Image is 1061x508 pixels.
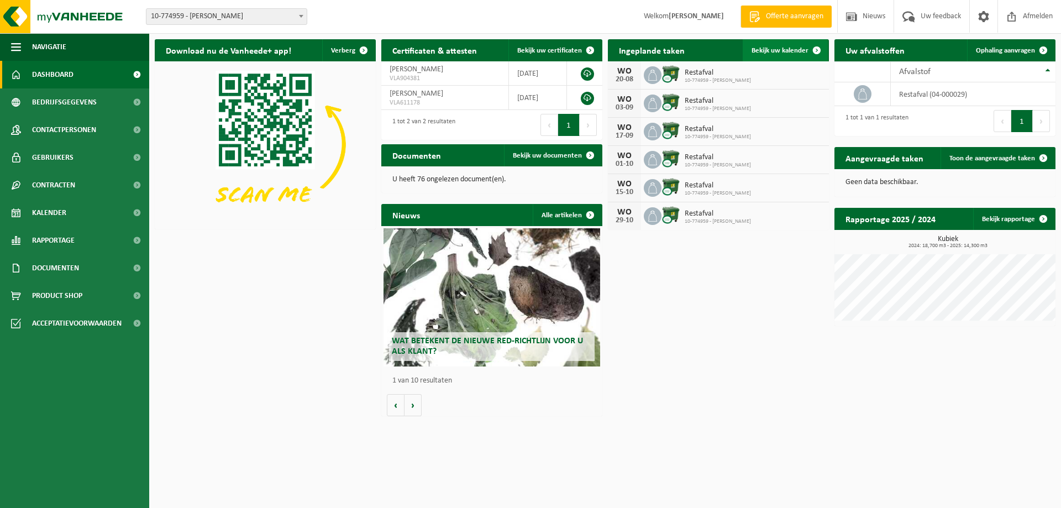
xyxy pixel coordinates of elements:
[331,47,355,54] span: Verberg
[891,82,1055,106] td: restafval (04-000029)
[661,93,680,112] img: WB-1100-CU
[685,77,751,84] span: 10-774959 - [PERSON_NAME]
[392,337,583,356] span: Wat betekent de nieuwe RED-richtlijn voor u als klant?
[613,67,635,76] div: WO
[834,208,947,229] h2: Rapportage 2025 / 2024
[146,8,307,25] span: 10-774959 - SCHEIRIS DANNY - MARIAKERKE
[613,104,635,112] div: 03-09
[845,179,1044,186] p: Geen data beschikbaar.
[840,235,1055,249] h3: Kubiek
[384,228,600,366] a: Wat betekent de nieuwe RED-richtlijn voor u als klant?
[381,204,431,226] h2: Nieuws
[613,76,635,83] div: 20-08
[32,227,75,254] span: Rapportage
[32,254,79,282] span: Documenten
[613,217,635,224] div: 29-10
[834,39,916,61] h2: Uw afvalstoffen
[613,208,635,217] div: WO
[967,39,1054,61] a: Ophaling aanvragen
[32,88,97,116] span: Bedrijfsgegevens
[381,144,452,166] h2: Documenten
[840,243,1055,249] span: 2024: 18,700 m3 - 2025: 14,300 m3
[994,110,1011,132] button: Previous
[685,153,751,162] span: Restafval
[32,144,73,171] span: Gebruikers
[517,47,582,54] span: Bekijk uw certificaten
[558,114,580,136] button: 1
[763,11,826,22] span: Offerte aanvragen
[322,39,375,61] button: Verberg
[613,188,635,196] div: 15-10
[504,144,601,166] a: Bekijk uw documenten
[155,61,376,227] img: Download de VHEPlus App
[685,134,751,140] span: 10-774959 - [PERSON_NAME]
[540,114,558,136] button: Previous
[613,123,635,132] div: WO
[840,109,908,133] div: 1 tot 1 van 1 resultaten
[32,116,96,144] span: Contactpersonen
[390,74,500,83] span: VLA904381
[752,47,808,54] span: Bekijk uw kalender
[685,181,751,190] span: Restafval
[685,125,751,134] span: Restafval
[685,162,751,169] span: 10-774959 - [PERSON_NAME]
[743,39,828,61] a: Bekijk uw kalender
[509,61,567,86] td: [DATE]
[973,208,1054,230] a: Bekijk rapportage
[32,199,66,227] span: Kalender
[533,204,601,226] a: Alle artikelen
[685,69,751,77] span: Restafval
[661,65,680,83] img: WB-1100-CU
[685,106,751,112] span: 10-774959 - [PERSON_NAME]
[613,180,635,188] div: WO
[509,86,567,110] td: [DATE]
[390,98,500,107] span: VLA611178
[669,12,724,20] strong: [PERSON_NAME]
[32,171,75,199] span: Contracten
[405,394,422,416] button: Volgende
[32,282,82,310] span: Product Shop
[941,147,1054,169] a: Toon de aangevraagde taken
[685,190,751,197] span: 10-774959 - [PERSON_NAME]
[613,132,635,140] div: 17-09
[661,149,680,168] img: WB-1100-CU
[976,47,1035,54] span: Ophaling aanvragen
[390,90,443,98] span: [PERSON_NAME]
[387,113,455,137] div: 1 tot 2 van 2 resultaten
[740,6,832,28] a: Offerte aanvragen
[146,9,307,24] span: 10-774959 - SCHEIRIS DANNY - MARIAKERKE
[580,114,597,136] button: Next
[32,310,122,337] span: Acceptatievoorwaarden
[613,95,635,104] div: WO
[685,97,751,106] span: Restafval
[613,160,635,168] div: 01-10
[1011,110,1033,132] button: 1
[661,206,680,224] img: WB-1100-CU
[899,67,931,76] span: Afvalstof
[608,39,696,61] h2: Ingeplande taken
[613,151,635,160] div: WO
[685,210,751,218] span: Restafval
[387,394,405,416] button: Vorige
[513,152,582,159] span: Bekijk uw documenten
[32,33,66,61] span: Navigatie
[32,61,73,88] span: Dashboard
[1033,110,1050,132] button: Next
[392,377,597,385] p: 1 van 10 resultaten
[508,39,601,61] a: Bekijk uw certificaten
[390,65,443,74] span: [PERSON_NAME]
[661,121,680,140] img: WB-1100-CU
[392,176,591,184] p: U heeft 76 ongelezen document(en).
[661,177,680,196] img: WB-1100-CU
[949,155,1035,162] span: Toon de aangevraagde taken
[381,39,488,61] h2: Certificaten & attesten
[685,218,751,225] span: 10-774959 - [PERSON_NAME]
[155,39,302,61] h2: Download nu de Vanheede+ app!
[834,147,934,169] h2: Aangevraagde taken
